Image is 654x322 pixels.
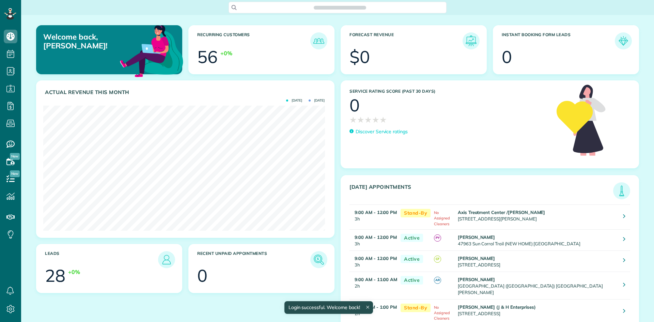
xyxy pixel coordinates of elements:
p: Discover Service ratings [356,128,408,135]
h3: [DATE] Appointments [349,184,613,199]
span: No Assigned Cleaners [434,210,450,226]
strong: [PERSON_NAME] [458,234,495,240]
div: 56 [197,48,218,65]
img: icon_form_leads-04211a6a04a5b2264e4ee56bc0799ec3eb69b7e499cbb523a139df1d13a81ae0.png [617,34,630,48]
span: ★ [372,114,379,126]
strong: 9:00 AM - 11:00 AM [355,277,397,282]
td: [STREET_ADDRESS] [456,250,618,272]
span: Search ZenMaid… [321,4,359,11]
span: ★ [357,114,364,126]
div: $0 [349,48,370,65]
td: 2h [349,272,397,299]
span: Active [401,255,423,263]
div: 28 [45,267,65,284]
img: icon_todays_appointments-901f7ab196bb0bea1936b74009e4eb5ffbc2d2711fa7634e0d609ed5ef32b18b.png [615,184,628,198]
img: icon_recurring_customers-cf858462ba22bcd05b5a5880d41d6543d210077de5bb9ebc9590e49fd87d84ed.png [312,34,326,48]
strong: [PERSON_NAME] [458,277,495,282]
h3: Actual Revenue this month [45,89,327,95]
td: [STREET_ADDRESS][PERSON_NAME] [456,205,618,229]
strong: [PERSON_NAME] (J & H Enterprises) [458,304,536,310]
strong: 11:00 AM - 1:00 PM [355,304,397,310]
div: +0% [220,49,232,57]
span: [DATE] [309,99,325,102]
strong: Axis Treatment Center /[PERSON_NAME] [458,210,545,215]
strong: [PERSON_NAME] [458,256,495,261]
strong: 9:00 AM - 12:00 PM [355,210,397,215]
img: dashboard_welcome-42a62b7d889689a78055ac9021e634bf52bae3f8056760290aed330b23ab8690.png [119,17,185,83]
span: Active [401,234,423,242]
div: Login successful. Welcome back! [284,301,373,314]
img: icon_forecast_revenue-8c13a41c7ed35a8dcfafea3cbb826a0462acb37728057bba2d056411b612bbbe.png [464,34,478,48]
span: No Assigned Cleaners [434,305,450,321]
span: ★ [379,114,387,126]
h3: Service Rating score (past 30 days) [349,89,550,94]
span: CF [434,256,441,263]
p: Welcome back, [PERSON_NAME]! [43,32,136,50]
td: 3h [349,250,397,272]
div: 0 [197,267,207,284]
span: Stand-By [401,304,431,312]
span: Stand-By [401,209,431,217]
td: 47963 Sun Corral Trail (NEW HOME) [GEOGRAPHIC_DATA] [456,229,618,250]
span: ★ [364,114,372,126]
h3: Leads [45,251,158,268]
img: icon_unpaid_appointments-47b8ce3997adf2238b356f14209ab4cced10bd1f174958f3ca8f1d0dd7fffeee.png [312,253,326,266]
strong: 9:00 AM - 12:00 PM [355,234,397,240]
span: AR [434,277,441,284]
span: New [10,170,20,177]
span: [DATE] [286,99,302,102]
td: 3h [349,229,397,250]
span: ★ [349,114,357,126]
span: Active [401,276,423,285]
img: icon_leads-1bed01f49abd5b7fead27621c3d59655bb73ed531f8eeb49469d10e621d6b896.png [160,253,173,266]
div: 0 [349,97,360,114]
div: +0% [68,268,80,276]
strong: 9:00 AM - 12:00 PM [355,256,397,261]
div: 0 [502,48,512,65]
h3: Forecast Revenue [349,32,463,49]
h3: Recurring Customers [197,32,310,49]
td: 3h [349,205,397,229]
span: PY [434,234,441,242]
h3: Instant Booking Form Leads [502,32,615,49]
a: Discover Service ratings [349,128,408,135]
span: New [10,153,20,160]
h3: Recent unpaid appointments [197,251,310,268]
td: [GEOGRAPHIC_DATA] ([GEOGRAPHIC_DATA]) [GEOGRAPHIC_DATA][PERSON_NAME] [456,272,618,299]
